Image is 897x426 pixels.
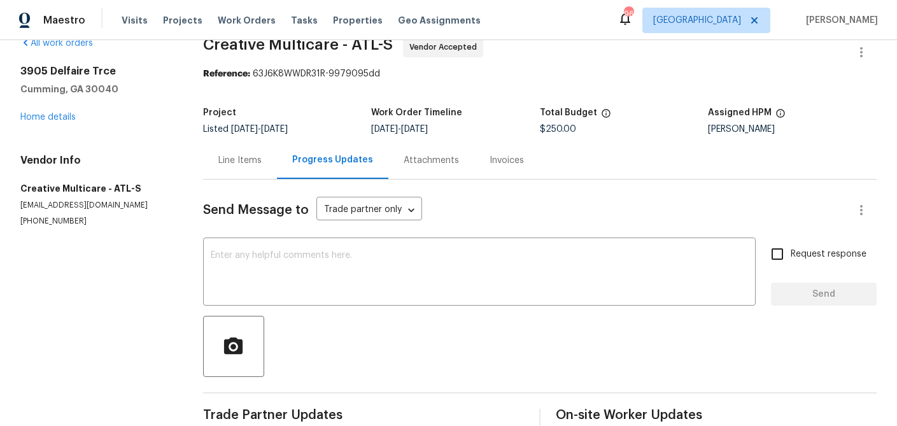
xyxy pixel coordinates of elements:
[20,182,173,195] h5: Creative Multicare - ATL-S
[20,216,173,227] p: [PHONE_NUMBER]
[540,108,597,117] h5: Total Budget
[398,14,481,27] span: Geo Assignments
[20,39,93,48] a: All work orders
[163,14,202,27] span: Projects
[540,125,576,134] span: $250.00
[20,113,76,122] a: Home details
[371,125,398,134] span: [DATE]
[218,154,262,167] div: Line Items
[490,154,524,167] div: Invoices
[231,125,258,134] span: [DATE]
[43,14,85,27] span: Maestro
[292,153,373,166] div: Progress Updates
[231,125,288,134] span: -
[333,14,383,27] span: Properties
[122,14,148,27] span: Visits
[801,14,878,27] span: [PERSON_NAME]
[203,67,877,80] div: 63J6K8WWDR31R-9979095dd
[203,69,250,78] b: Reference:
[556,409,877,422] span: On-site Worker Updates
[203,204,309,217] span: Send Message to
[291,16,318,25] span: Tasks
[371,125,428,134] span: -
[624,8,633,20] div: 96
[791,248,866,261] span: Request response
[775,108,786,125] span: The hpm assigned to this work order.
[708,125,877,134] div: [PERSON_NAME]
[708,108,772,117] h5: Assigned HPM
[316,200,422,221] div: Trade partner only
[409,41,482,53] span: Vendor Accepted
[203,37,393,52] span: Creative Multicare - ATL-S
[401,125,428,134] span: [DATE]
[20,154,173,167] h4: Vendor Info
[20,65,173,78] h2: 3905 Delfaire Trce
[20,200,173,211] p: [EMAIL_ADDRESS][DOMAIN_NAME]
[601,108,611,125] span: The total cost of line items that have been proposed by Opendoor. This sum includes line items th...
[371,108,462,117] h5: Work Order Timeline
[203,108,236,117] h5: Project
[20,83,173,96] h5: Cumming, GA 30040
[404,154,459,167] div: Attachments
[261,125,288,134] span: [DATE]
[203,125,288,134] span: Listed
[218,14,276,27] span: Work Orders
[203,409,524,422] span: Trade Partner Updates
[653,14,741,27] span: [GEOGRAPHIC_DATA]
